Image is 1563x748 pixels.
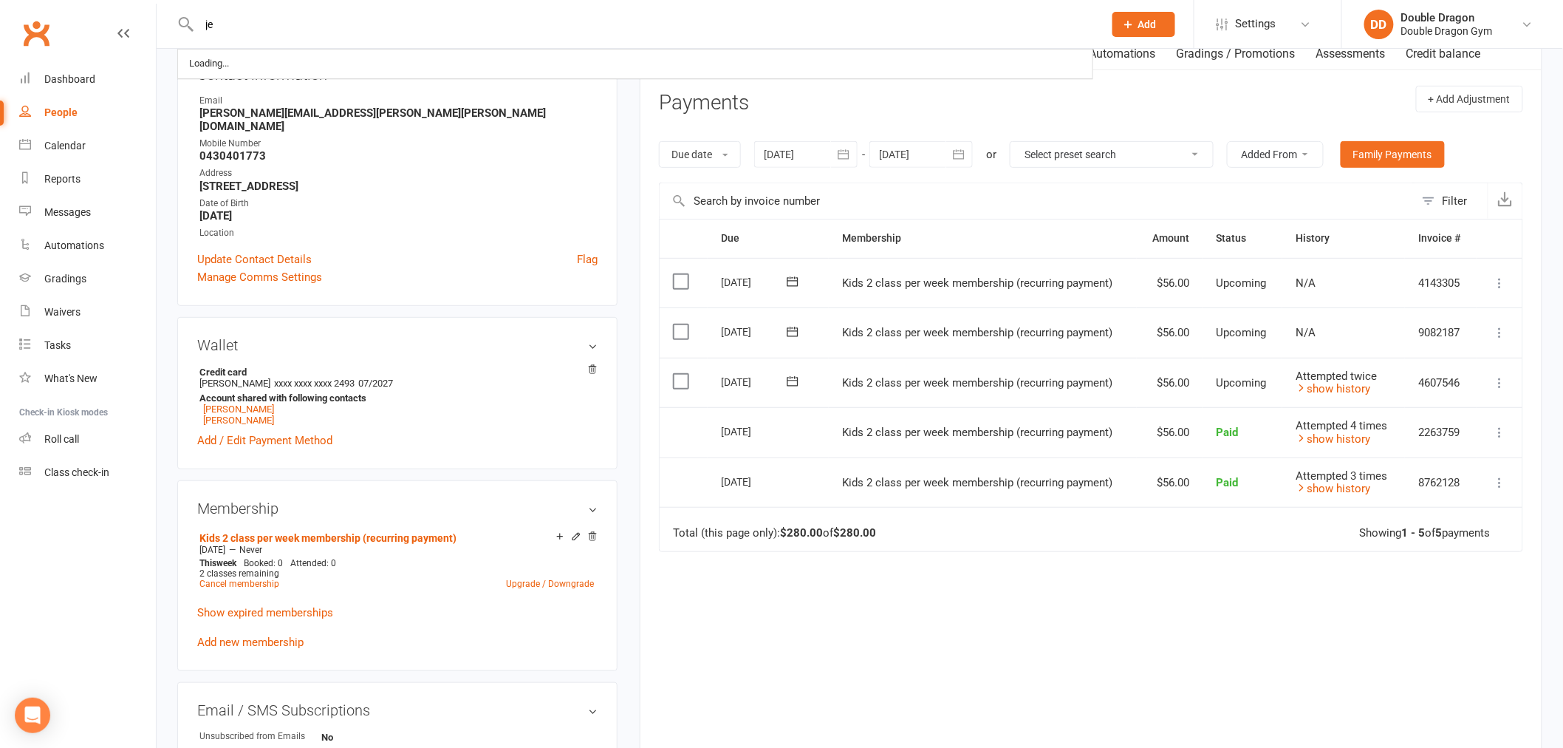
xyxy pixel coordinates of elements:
[1112,12,1175,37] button: Add
[1138,18,1157,30] span: Add
[842,276,1112,290] span: Kids 2 class per week membership (recurring payment)
[44,306,81,318] div: Waivers
[44,273,86,285] div: Gradings
[197,364,598,428] li: [PERSON_NAME]
[197,432,332,449] a: Add / Edit Payment Method
[1078,37,1166,71] a: Automations
[290,558,336,568] span: Attended: 0
[829,220,1137,257] th: Membership
[44,206,91,218] div: Messages
[199,367,590,378] strong: Credit card
[203,415,274,426] a: [PERSON_NAME]
[1405,258,1476,308] td: 4143305
[1296,469,1387,483] span: Attempted 3 times
[199,209,598,222] strong: [DATE]
[19,329,156,362] a: Tasks
[199,94,598,108] div: Email
[721,271,789,293] div: [DATE]
[197,702,598,718] h3: Email / SMS Subscriptions
[196,558,240,568] div: week
[1415,183,1488,219] button: Filter
[199,166,598,180] div: Address
[1296,370,1377,383] span: Attempted twice
[1443,192,1468,210] div: Filter
[44,173,81,185] div: Reports
[199,532,456,544] a: Kids 2 class per week membership (recurring payment)
[185,53,233,75] div: Loading...
[1405,220,1476,257] th: Invoice #
[196,544,598,556] div: —
[197,606,333,619] a: Show expired memberships
[199,545,225,555] span: [DATE]
[1405,358,1476,408] td: 4607546
[1416,86,1523,112] button: + Add Adjustment
[1137,458,1203,508] td: $56.00
[44,140,86,152] div: Calendar
[1137,220,1203,257] th: Amount
[19,196,156,229] a: Messages
[203,404,274,415] a: [PERSON_NAME]
[1216,476,1238,489] span: Paid
[842,476,1112,489] span: Kids 2 class per week membership (recurring payment)
[1236,7,1276,41] span: Settings
[44,339,71,351] div: Tasks
[199,180,598,193] strong: [STREET_ADDRESS]
[721,370,789,393] div: [DATE]
[197,268,322,286] a: Manage Comms Settings
[358,378,393,389] span: 07/2027
[721,420,789,443] div: [DATE]
[780,526,823,540] strong: $280.00
[659,141,741,168] button: Due date
[1306,37,1396,71] a: Assessments
[721,320,789,343] div: [DATE]
[1296,419,1387,432] span: Attempted 4 times
[199,730,321,744] div: Unsubscribed from Emails
[19,296,156,329] a: Waivers
[19,63,156,96] a: Dashboard
[44,373,98,384] div: What's New
[833,526,876,540] strong: $280.00
[1401,11,1493,24] div: Double Dragon
[239,545,262,555] span: Never
[44,73,95,85] div: Dashboard
[1216,326,1266,339] span: Upcoming
[1296,276,1316,290] span: N/A
[44,466,109,478] div: Class check-in
[199,197,598,211] div: Date of Birth
[986,146,996,163] div: or
[1396,37,1491,71] a: Credit balance
[673,527,876,540] div: Total (this page only): of
[15,698,50,733] div: Open Intercom Messenger
[1216,376,1266,390] span: Upcoming
[1296,326,1316,339] span: N/A
[1216,426,1238,439] span: Paid
[1436,526,1443,540] strong: 5
[244,558,283,568] span: Booked: 0
[199,392,590,404] strong: Account shared with following contacts
[1364,10,1394,39] div: DD
[19,229,156,262] a: Automations
[199,568,279,579] span: 2 classes remaining
[1227,141,1324,168] button: Added From
[195,14,1093,35] input: Search...
[506,579,594,589] a: Upgrade / Downgrade
[1166,37,1306,71] a: Gradings / Promotions
[1137,307,1203,358] td: $56.00
[1203,220,1282,257] th: Status
[19,456,156,489] a: Class kiosk mode
[1401,24,1493,38] div: Double Dragon Gym
[1405,307,1476,358] td: 9082187
[577,251,598,268] a: Flag
[1360,527,1491,540] div: Showing of payments
[199,137,598,151] div: Mobile Number
[19,362,156,395] a: What's New
[19,96,156,129] a: People
[1296,482,1370,495] a: show history
[1282,220,1405,257] th: History
[199,149,598,163] strong: 0430401773
[1216,276,1266,290] span: Upcoming
[44,433,79,445] div: Roll call
[197,636,304,649] a: Add new membership
[44,106,78,118] div: People
[19,129,156,163] a: Calendar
